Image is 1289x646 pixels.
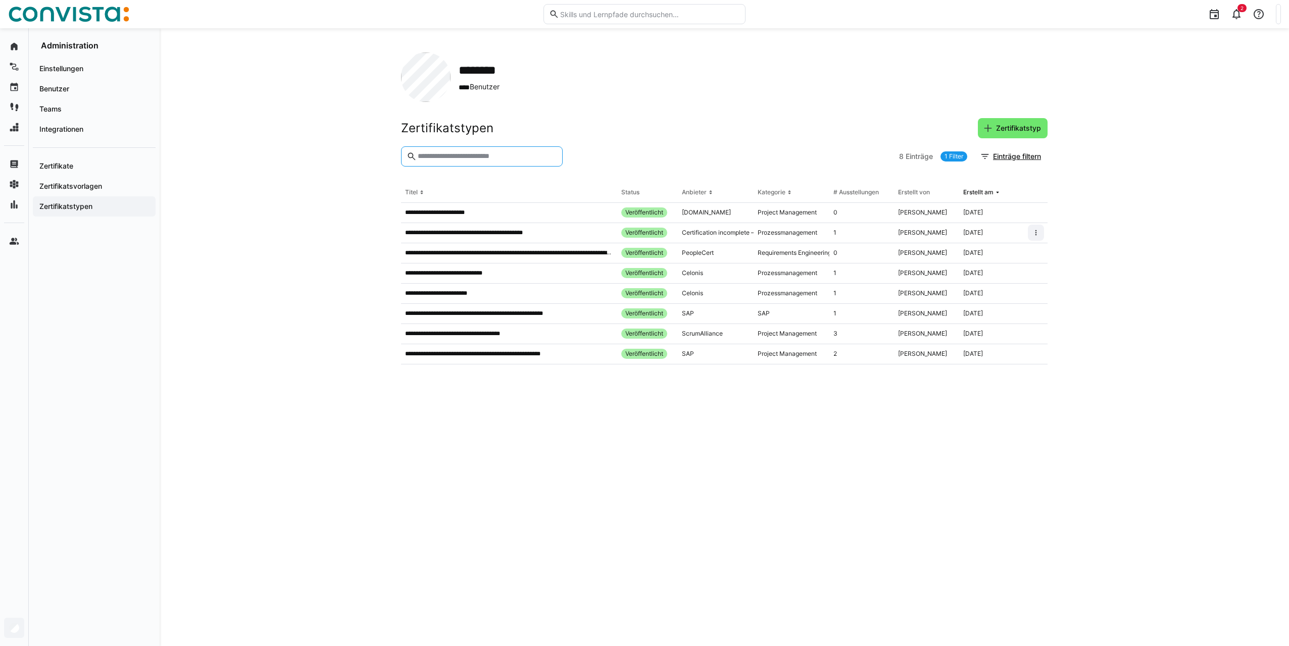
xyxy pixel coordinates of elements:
[682,249,714,257] div: PeopleCert
[758,269,817,277] div: Prozessmanagement
[625,249,663,257] span: Veröffentlicht
[682,289,703,297] div: Celonis
[899,151,904,161] span: 8
[898,249,947,257] div: [PERSON_NAME]
[898,229,947,237] div: [PERSON_NAME]
[559,10,740,19] input: Skills und Lernpfade durchsuchen…
[682,330,723,338] div: ScrumAlliance
[625,330,663,338] span: Veröffentlicht
[995,123,1043,133] span: Zertifikatstyp
[963,289,983,297] div: [DATE]
[978,118,1048,138] button: Zertifikatstyp
[758,350,817,358] div: Project Management
[625,350,663,358] span: Veröffentlicht
[625,229,663,237] span: Veröffentlicht
[833,350,837,358] div: 2
[758,289,817,297] div: Prozessmanagement
[625,208,663,217] span: Veröffentlicht
[833,309,836,317] div: 1
[898,188,930,196] div: Erstellt von
[621,188,639,196] div: Status
[963,249,983,257] div: [DATE]
[991,151,1043,161] span: Einträge filtern
[898,208,947,217] div: [PERSON_NAME]
[682,188,707,196] div: Anbieter
[758,309,770,317] div: SAP
[833,188,879,196] div: # Ausstellungen
[682,269,703,277] div: Celonis
[940,151,967,161] a: 1 Filter
[758,229,817,237] div: Prozessmanagement
[459,82,500,92] span: Benutzer
[963,330,983,338] div: [DATE]
[898,330,947,338] div: [PERSON_NAME]
[963,309,983,317] div: [DATE]
[625,309,663,317] span: Veröffentlicht
[682,309,694,317] div: SAP
[963,269,983,277] div: [DATE]
[833,289,836,297] div: 1
[625,269,663,277] span: Veröffentlicht
[898,350,947,358] div: [PERSON_NAME]
[898,309,947,317] div: [PERSON_NAME]
[833,269,836,277] div: 1
[758,208,817,217] div: Project Management
[682,229,837,237] div: Certification incomplete – please re-enter with provider
[975,146,1048,167] button: Einträge filtern
[682,208,731,217] div: [DOMAIN_NAME]
[1241,5,1244,11] span: 2
[833,330,837,338] div: 3
[963,208,983,217] div: [DATE]
[898,269,947,277] div: [PERSON_NAME]
[758,188,785,196] div: Kategorie
[405,188,418,196] div: Titel
[833,249,837,257] div: 0
[833,208,837,217] div: 0
[401,121,493,136] h2: Zertifikatstypen
[963,229,983,237] div: [DATE]
[625,289,663,297] span: Veröffentlicht
[963,350,983,358] div: [DATE]
[833,229,836,237] div: 1
[758,330,817,338] div: Project Management
[758,249,831,257] div: Requirements Engineering
[898,289,947,297] div: [PERSON_NAME]
[963,188,994,196] div: Erstellt am
[682,350,694,358] div: SAP
[906,151,933,161] span: Einträge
